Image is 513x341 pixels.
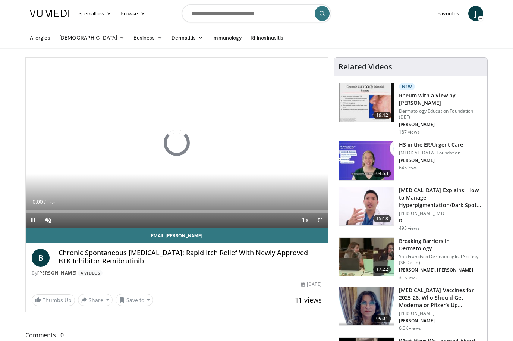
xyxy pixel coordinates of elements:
p: 187 views [399,129,420,135]
p: 6.0K views [399,325,421,331]
img: 4e370bb1-17f0-4657-a42f-9b995da70d2f.png.150x105_q85_crop-smart_upscale.png [339,287,394,326]
a: Email [PERSON_NAME] [26,228,328,243]
span: 09:01 [373,315,391,322]
img: 79f0055a-17c6-4de4-a236-28f6935bb11e.150x105_q85_crop-smart_upscale.jpg [339,238,394,276]
a: [DEMOGRAPHIC_DATA] [55,30,129,45]
h4: Chronic Spontaneous [MEDICAL_DATA]: Rapid Itch Relief With Newly Approved BTK Inhibitor Remibrutinib [59,249,322,265]
a: Specialties [74,6,116,21]
a: 09:01 [MEDICAL_DATA] Vaccines for 2025-26: Who Should Get Moderna or Pfizer’s Up… [PERSON_NAME] [... [339,287,483,331]
img: VuMedi Logo [30,10,69,17]
span: 19:42 [373,112,391,119]
p: New [399,83,415,90]
p: Dermatology Education Foundation (DEF) [399,108,483,120]
h3: [MEDICAL_DATA] Vaccines for 2025-26: Who Should Get Moderna or Pfizer’s Up… [399,287,483,309]
span: 11 views [295,295,322,304]
a: Dermatitis [167,30,208,45]
p: [PERSON_NAME] [399,157,463,163]
video-js: Video Player [26,58,328,228]
span: 15:18 [373,215,391,222]
a: Thumbs Up [32,294,75,306]
a: Favorites [433,6,464,21]
p: 495 views [399,225,420,231]
button: Save to [116,294,154,306]
h4: Related Videos [339,62,392,71]
a: 17:22 Breaking Barriers in Dermatology San Francisco Dermatological Society (SF Derm) [PERSON_NAM... [339,237,483,281]
a: 4 Videos [78,270,103,276]
input: Search topics, interventions [182,4,331,22]
a: 04:53 HS in the ER/Urgent Care [MEDICAL_DATA] Foundation [PERSON_NAME] 64 views [339,141,483,181]
span: 04:53 [373,170,391,177]
button: Unmute [41,213,56,228]
a: Business [129,30,167,45]
div: By [32,270,322,276]
p: [PERSON_NAME] [399,122,483,128]
a: J [468,6,483,21]
a: Rhinosinusitis [246,30,288,45]
button: Pause [26,213,41,228]
p: [PERSON_NAME] [399,310,483,316]
span: Comments 0 [25,330,328,340]
a: Immunology [208,30,246,45]
p: [PERSON_NAME], [PERSON_NAME] [399,267,483,273]
span: -:- [50,199,55,205]
a: 15:18 [MEDICAL_DATA] Explains: How to Manage Hyperpigmentation/Dark Spots o… [PERSON_NAME], MD D.... [339,187,483,231]
span: / [44,199,46,205]
p: 64 views [399,165,417,171]
a: [PERSON_NAME] [37,270,77,276]
a: Allergies [25,30,55,45]
span: 17:22 [373,266,391,273]
p: [MEDICAL_DATA] Foundation [399,150,463,156]
button: Playback Rate [298,213,313,228]
img: 0a0b59f9-8b88-4635-b6d0-3655c2695d13.150x105_q85_crop-smart_upscale.jpg [339,141,394,180]
button: Share [78,294,113,306]
img: e1503c37-a13a-4aad-9ea8-1e9b5ff728e6.150x105_q85_crop-smart_upscale.jpg [339,187,394,226]
h3: HS in the ER/Urgent Care [399,141,463,148]
a: Browse [116,6,150,21]
div: Progress Bar [26,210,328,213]
p: [PERSON_NAME], MD [399,210,483,216]
p: [PERSON_NAME] [399,318,483,324]
span: 0:00 [32,199,43,205]
button: Fullscreen [313,213,328,228]
img: 15b49de1-14e0-4398-a509-d8f4bc066e5c.150x105_q85_crop-smart_upscale.jpg [339,83,394,122]
p: San Francisco Dermatological Society (SF Derm) [399,254,483,266]
p: 31 views [399,275,417,281]
a: 19:42 New Rheum with a View by [PERSON_NAME] Dermatology Education Foundation (DEF) [PERSON_NAME]... [339,83,483,135]
a: B [32,249,50,267]
h3: Rheum with a View by [PERSON_NAME] [399,92,483,107]
p: D. [399,218,483,224]
h3: [MEDICAL_DATA] Explains: How to Manage Hyperpigmentation/Dark Spots o… [399,187,483,209]
div: [DATE] [301,281,321,288]
h3: Breaking Barriers in Dermatology [399,237,483,252]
